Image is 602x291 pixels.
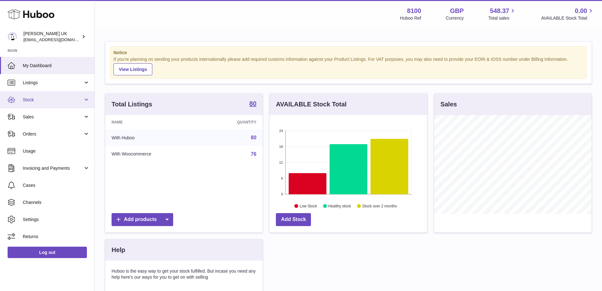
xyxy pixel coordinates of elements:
[249,100,256,107] strong: 80
[23,31,80,43] div: [PERSON_NAME] UK
[23,97,83,103] span: Stock
[281,192,283,196] text: 0
[251,151,257,157] a: 76
[279,129,283,133] text: 24
[113,63,152,75] a: View Listings
[279,145,283,149] text: 18
[105,130,203,146] td: With Huboo
[279,161,283,164] text: 12
[488,7,516,21] a: 548.37 Total sales
[400,15,421,21] div: Huboo Ref
[575,7,587,15] span: 0.00
[105,115,203,130] th: Name
[276,100,346,109] h3: AVAILABLE Stock Total
[23,80,83,86] span: Listings
[23,199,90,206] span: Channels
[8,247,87,258] a: Log out
[446,15,464,21] div: Currency
[490,7,509,15] span: 548.37
[112,100,152,109] h3: Total Listings
[105,146,203,162] td: With Woocommerce
[203,115,263,130] th: Quantity
[23,234,90,240] span: Returns
[23,165,83,171] span: Invoicing and Payments
[328,204,351,208] text: Healthy stock
[441,100,457,109] h3: Sales
[488,15,516,21] span: Total sales
[276,213,311,226] a: Add Stock
[23,182,90,188] span: Cases
[112,246,125,254] h3: Help
[23,217,90,223] span: Settings
[362,204,397,208] text: Stock over 2 months
[23,148,90,154] span: Usage
[407,7,421,15] strong: 8100
[23,63,90,69] span: My Dashboard
[249,100,256,108] a: 80
[281,176,283,180] text: 6
[23,37,93,42] span: [EMAIL_ADDRESS][DOMAIN_NAME]
[113,56,583,75] div: If you're planning on sending your products internationally please add required customs informati...
[112,268,256,280] p: Huboo is the easy way to get your stock fulfilled. But incase you need any help here's our ways f...
[541,7,594,21] a: 0.00 AVAILABLE Stock Total
[8,32,17,41] img: emotion88hk@gmail.com
[23,131,83,137] span: Orders
[450,7,464,15] strong: GBP
[112,213,173,226] a: Add products
[113,50,583,56] strong: Notice
[300,204,317,208] text: Low Stock
[251,135,257,140] a: 80
[23,114,83,120] span: Sales
[541,15,594,21] span: AVAILABLE Stock Total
